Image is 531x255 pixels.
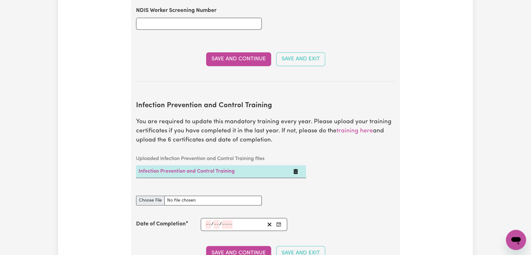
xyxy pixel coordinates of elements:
p: You are required to update this mandatory training every year. Please upload your training certif... [136,118,395,145]
span: / [219,221,222,227]
h2: Infection Prevention and Control Training [136,102,395,110]
iframe: Button to launch messaging window [506,230,526,250]
button: Delete Infection Prevention and Control Training [293,168,298,175]
caption: Uploaded Infection Prevention and Control Training files [136,152,306,165]
button: Clear date [265,220,274,229]
input: ---- [222,220,233,229]
span: / [211,221,214,227]
a: training here [337,128,373,134]
button: Save and Exit [276,52,325,66]
input: -- [205,220,211,229]
label: Date of Completion [136,220,186,228]
input: -- [214,220,219,229]
label: NDIS Worker Screening Number [136,7,216,15]
button: Enter the Date of Completion of your Infection Prevention and Control Training [274,220,283,229]
button: Save and Continue [206,52,271,66]
a: Infection Prevention and Control Training [139,169,235,174]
